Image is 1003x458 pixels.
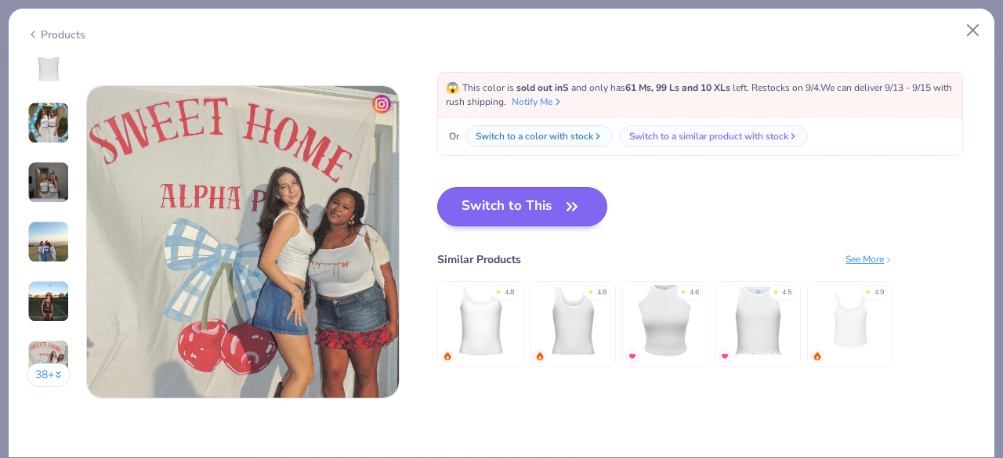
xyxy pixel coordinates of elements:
img: MostFav.gif [720,352,730,361]
button: Switch to a color with stock [465,125,613,147]
img: e7cdf7b8-4f19-4c56-9200-37a46a587eee [87,86,399,398]
img: Fresh Prints Sunset Blvd Ribbed Scoop Tank Top [536,283,610,358]
img: Bella Canvas Ladies' Micro Ribbed Scoop Tank [813,283,888,358]
strong: sold out in S [516,81,569,94]
div: 4.9 [874,287,884,298]
div: Switch to a color with stock [476,129,593,143]
img: Fresh Prints Sasha Crop Top [721,283,795,358]
img: User generated content [27,161,70,204]
img: trending.gif [443,352,452,361]
div: Products [27,27,85,43]
div: 4.8 [505,287,514,298]
div: ★ [588,287,594,294]
img: insta-icon.png [372,95,391,114]
button: Notify Me [512,95,563,109]
button: 38+ [27,363,71,387]
div: 4.5 [782,287,791,298]
img: Back [30,45,67,82]
div: ★ [680,287,686,294]
div: ★ [773,287,779,294]
img: MostFav.gif [628,352,637,361]
img: User generated content [27,340,70,382]
img: trending.gif [535,352,545,361]
div: ★ [495,287,501,294]
div: Similar Products [437,251,521,268]
img: User generated content [27,280,70,323]
img: Fresh Prints Marilyn Tank Top [628,283,703,358]
div: See More [845,252,893,266]
img: User generated content [27,221,70,263]
div: Switch to a similar product with stock [629,129,788,143]
div: 4.6 [690,287,699,298]
div: 4.8 [597,287,607,298]
button: Switch to a similar product with stock [619,125,808,147]
span: Or [446,129,459,143]
span: 😱 [446,81,459,96]
button: Switch to This [437,187,607,226]
div: ★ [865,287,871,294]
strong: 61 Ms, 99 Ls and 10 XLs [625,81,730,94]
span: This color is and only has left . Restocks on 9/4. We can deliver 9/13 - 9/15 with rush shipping. [446,81,952,108]
img: Fresh Prints Cali Camisole Top [444,283,518,358]
img: trending.gif [813,352,822,361]
button: Close [958,16,988,45]
img: User generated content [27,102,70,144]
